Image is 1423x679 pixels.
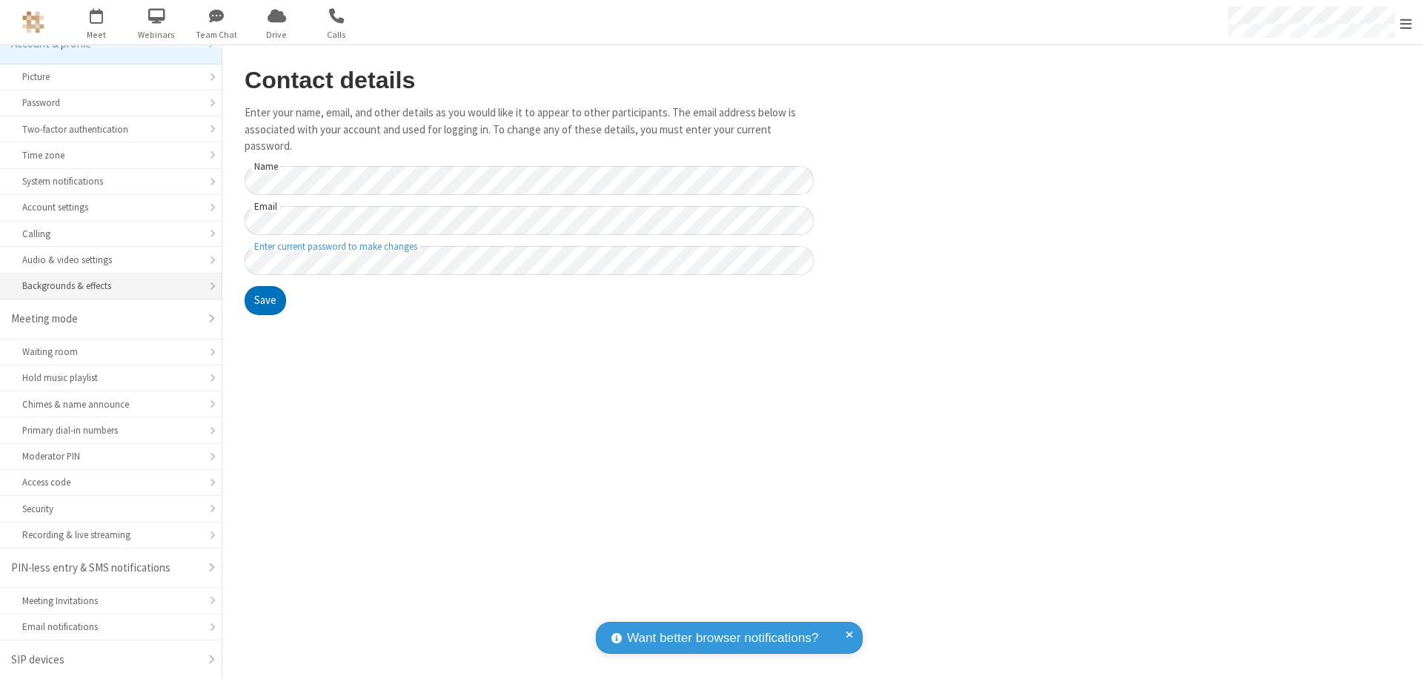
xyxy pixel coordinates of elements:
div: PIN-less entry & SMS notifications [11,560,199,577]
h2: Contact details [245,67,814,93]
input: Enter current password to make changes [245,246,814,275]
div: Audio & video settings [22,253,199,267]
div: Password [22,96,199,110]
div: Recording & live streaming [22,528,199,542]
div: Chimes & name announce [22,397,199,411]
span: Drive [249,28,305,42]
button: Save [245,286,286,316]
div: Picture [22,70,199,84]
div: Meeting Invitations [22,594,199,608]
span: Meet [69,28,125,42]
input: Email [245,206,814,235]
span: Team Chat [189,28,245,42]
p: Enter your name, email, and other details as you would like it to appear to other participants. T... [245,105,814,155]
div: Time zone [22,148,199,162]
input: Name [245,166,814,195]
div: Two-factor authentication [22,122,199,136]
div: Meeting mode [11,311,199,328]
div: Email notifications [22,620,199,634]
div: System notifications [22,174,199,188]
div: Security [22,502,199,516]
div: Primary dial-in numbers [22,423,199,437]
div: Account settings [22,200,199,214]
div: Waiting room [22,345,199,359]
div: Backgrounds & effects [22,279,199,293]
img: QA Selenium DO NOT DELETE OR CHANGE [22,11,44,33]
div: Hold music playlist [22,371,199,385]
span: Want better browser notifications? [627,629,818,648]
div: Access code [22,475,199,489]
div: SIP devices [11,652,199,669]
span: Webinars [129,28,185,42]
div: Moderator PIN [22,449,199,463]
div: Calling [22,227,199,241]
span: Calls [309,28,365,42]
